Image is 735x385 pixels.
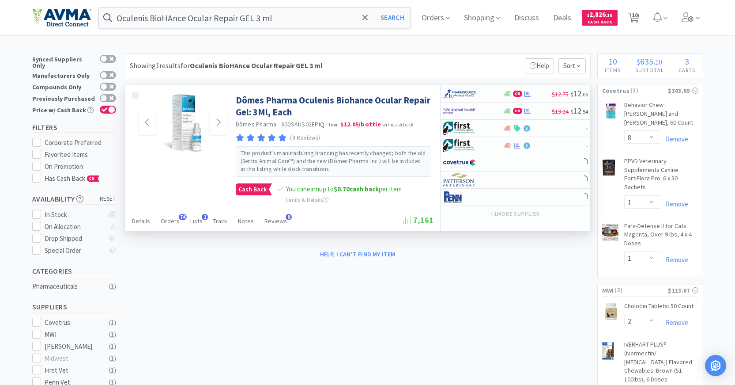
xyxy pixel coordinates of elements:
[443,87,476,100] img: 7915dbd3f8974342a4dc3feb8efc1740_58.png
[443,139,476,152] img: 67d67680309e4a0bb49a5ff0391dcc42_6.png
[403,215,433,225] span: 7,161
[513,91,522,96] span: CB
[624,222,698,252] a: Para-Defense II for Cats: Magenta, Over 9 lbs, 4 x 4 Doses
[585,123,588,133] span: -
[602,303,620,320] img: e77680b11cc048cd93748b7c361e07d2_7903.png
[45,210,103,220] div: In Stock
[581,91,588,98] span: . 05
[443,173,476,187] img: f5e969b455434c6296c6d81ef179fa71_3.png
[598,66,628,74] h4: Items
[87,176,96,181] span: CB
[511,14,543,22] a: Discuss
[236,184,269,195] span: Cash Back
[558,58,586,73] span: Sort
[161,217,180,225] span: Orders
[45,137,116,148] div: Corporate Preferred
[99,8,411,28] input: Search by item, sku, manufacturer, ingredient, size...
[661,135,688,143] a: Remove
[32,266,116,276] h5: Categories
[100,194,116,204] span: reset
[628,66,671,74] h4: Subtotal
[640,56,653,67] span: 635
[130,60,323,72] div: Showing 1 results
[443,156,476,169] img: 77fca1acd8b6420a9015268ca798ef17_1.png
[550,14,575,22] a: Deals
[32,71,95,79] div: Manufacturers Only
[571,106,588,116] span: 12
[668,286,698,295] div: $113.67
[32,194,116,204] h5: Availability
[286,214,292,220] span: 9
[443,122,476,135] img: 67d67680309e4a0bb49a5ff0391dcc42_6.png
[571,91,573,98] span: $
[329,122,339,128] span: from
[32,281,104,292] div: Pharmaceuticals
[374,8,411,28] button: Search
[587,10,612,19] span: 2,826
[241,149,426,174] p: This product’s manufacturing branding has recently changed; both the old (Sentrx Animal Care™) an...
[109,317,116,328] div: ( 1 )
[236,94,431,118] a: Dômes Pharma Oculenis Biohance Ocular Repair Gel: 3Ml, Each
[661,255,688,264] a: Remove
[625,15,643,23] a: 10
[602,86,629,95] span: Covetrus
[163,94,203,152] img: f761ce9253bd4dbd9e6a254f28598142_367094.png
[109,353,116,364] div: ( 1 )
[45,149,116,160] div: Favorited Items
[602,103,620,119] img: 681b1b4e6b9343e5b852ff4c99cff639_515938.png
[661,318,688,327] a: Remove
[315,247,401,262] button: Help, I can't find my item
[202,214,208,220] span: 1
[602,342,614,360] img: 28862b2162b84c74840eac3171c0edcf_5153.png
[581,108,588,115] span: . 54
[179,214,187,220] span: 74
[32,8,91,27] img: e4e33dab9f054f5782a47901c742baa9_102.png
[334,185,379,193] strong: cash back
[668,86,698,95] div: $303.69
[602,159,616,176] img: c44cf11d3ed046d5ac6e2738078789e8_382730.png
[705,355,726,376] div: Open Intercom Messenger
[443,191,476,204] img: e1133ece90fa4a959c5ae41b0808c578_9.png
[238,217,254,225] span: Notes
[236,120,277,128] a: Dômes Pharma
[286,185,402,193] span: You can earn up to per item
[582,6,618,30] a: $2,826.18Cash Back
[552,107,569,115] span: $13.24
[109,365,116,376] div: ( 1 )
[587,20,612,26] span: Cash Back
[190,217,203,225] span: Lists
[45,245,103,256] div: Special Order
[608,56,617,67] span: 10
[45,221,103,232] div: On Allocation
[513,108,522,114] span: CB
[443,104,476,118] img: f6b2451649754179b5b4e0c70c3f7cb0_2.png
[45,317,99,328] div: Covetrus
[132,217,150,225] span: Details
[614,286,668,295] span: ( 5 )
[213,217,227,225] span: Track
[32,94,95,102] div: Previously Purchased
[109,341,116,352] div: ( 1 )
[281,120,324,128] span: 900SAUS02EPIQ
[624,302,694,314] a: Cholodin Tablets: 50 Count
[190,61,323,70] strong: Oculenis BioHAnce Ocular Repair GEL 3 ml
[32,122,116,133] h5: Filters
[571,108,573,115] span: $
[340,120,381,128] strong: $12.05 / bottle
[326,120,328,128] span: ·
[525,58,554,73] p: Help
[32,83,95,90] div: Compounds Only
[655,57,662,66] span: 10
[602,224,618,241] img: 46ae7bab1fd346caa81ec57f2be5bcc0_394237.png
[45,353,99,364] div: Midwest
[290,133,320,143] p: (9 Reviews)
[602,286,614,295] span: MWI
[32,106,95,113] div: Price w/ Cash Back
[382,122,414,128] span: with cash back
[606,12,612,18] span: . 18
[571,88,588,99] span: 12
[671,66,703,74] h4: Carts
[45,161,116,172] div: On Promotion
[181,61,323,70] span: for
[552,90,569,98] span: $12.75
